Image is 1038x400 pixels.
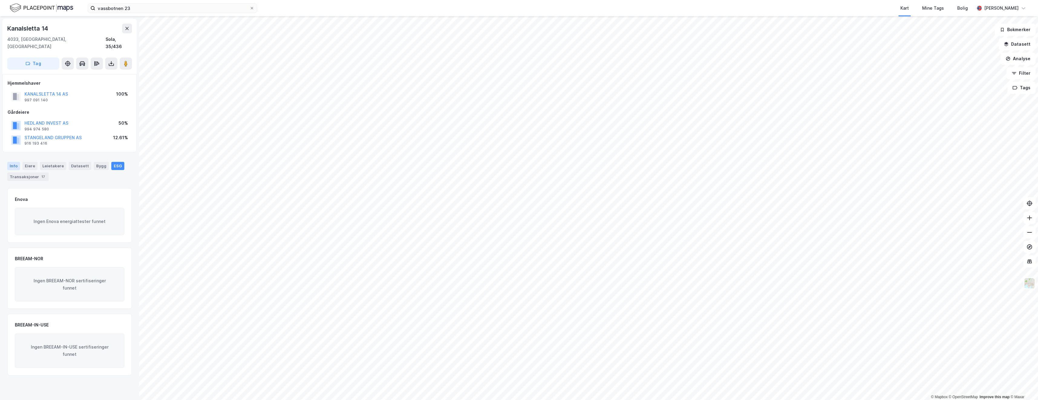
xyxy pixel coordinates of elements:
[40,174,46,180] div: 17
[15,255,43,262] div: BREEAM-NOR
[24,127,49,132] div: 994 974 580
[8,80,132,87] div: Hjemmelshaver
[931,395,948,399] a: Mapbox
[7,172,49,181] div: Transaksjoner
[1000,53,1036,65] button: Analyse
[111,162,124,170] div: ESG
[7,57,59,70] button: Tag
[1008,371,1038,400] iframe: Chat Widget
[995,24,1036,36] button: Bokmerker
[7,36,106,50] div: 4033, [GEOGRAPHIC_DATA], [GEOGRAPHIC_DATA]
[7,24,49,33] div: Kanalsletta 14
[95,4,250,13] input: Søk på adresse, matrikkel, gårdeiere, leietakere eller personer
[8,109,132,116] div: Gårdeiere
[999,38,1036,50] button: Datasett
[900,5,909,12] div: Kart
[113,134,128,141] div: 12.61%
[957,5,968,12] div: Bolig
[116,90,128,98] div: 100%
[15,267,124,302] div: Ingen BREEAM-NOR sertifiseringer funnet
[1007,82,1036,94] button: Tags
[15,321,49,329] div: BREEAM-IN-USE
[15,333,124,368] div: Ingen BREEAM-IN-USE sertifiseringer funnet
[980,395,1010,399] a: Improve this map
[10,3,73,13] img: logo.f888ab2527a4732fd821a326f86c7f29.svg
[984,5,1019,12] div: [PERSON_NAME]
[922,5,944,12] div: Mine Tags
[1008,371,1038,400] div: Kontrollprogram for chat
[40,162,66,170] div: Leietakere
[94,162,109,170] div: Bygg
[69,162,91,170] div: Datasett
[24,141,47,146] div: 916 193 416
[1024,277,1035,289] img: Z
[15,208,124,235] div: Ingen Enova energiattester funnet
[1007,67,1036,79] button: Filter
[15,196,28,203] div: Enova
[949,395,978,399] a: OpenStreetMap
[24,98,48,103] div: 997 091 140
[119,120,128,127] div: 50%
[106,36,132,50] div: Sola, 35/436
[7,162,20,170] div: Info
[22,162,38,170] div: Eiere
